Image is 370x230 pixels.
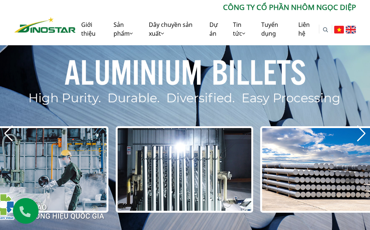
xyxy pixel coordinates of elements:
[256,13,293,45] a: Tuyển dụng
[356,125,366,142] div: Next slide
[334,26,344,33] img: Tiếng Việt
[4,125,14,142] div: Previous slide
[76,2,356,13] p: CÔNG TY CỔ PHẦN NHÔM NGỌC DIỆP
[323,27,328,32] img: search
[14,17,76,32] img: Nhôm Dinostar
[227,13,255,45] a: Tin tức
[293,13,319,45] a: Liên hệ
[76,13,108,45] a: Giới thiệu
[346,26,356,33] img: English
[143,13,204,45] a: Dây chuyền sản xuất
[204,13,227,45] a: Dự án
[14,14,76,32] a: Nhôm Dinostar
[108,13,144,45] a: Sản phẩm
